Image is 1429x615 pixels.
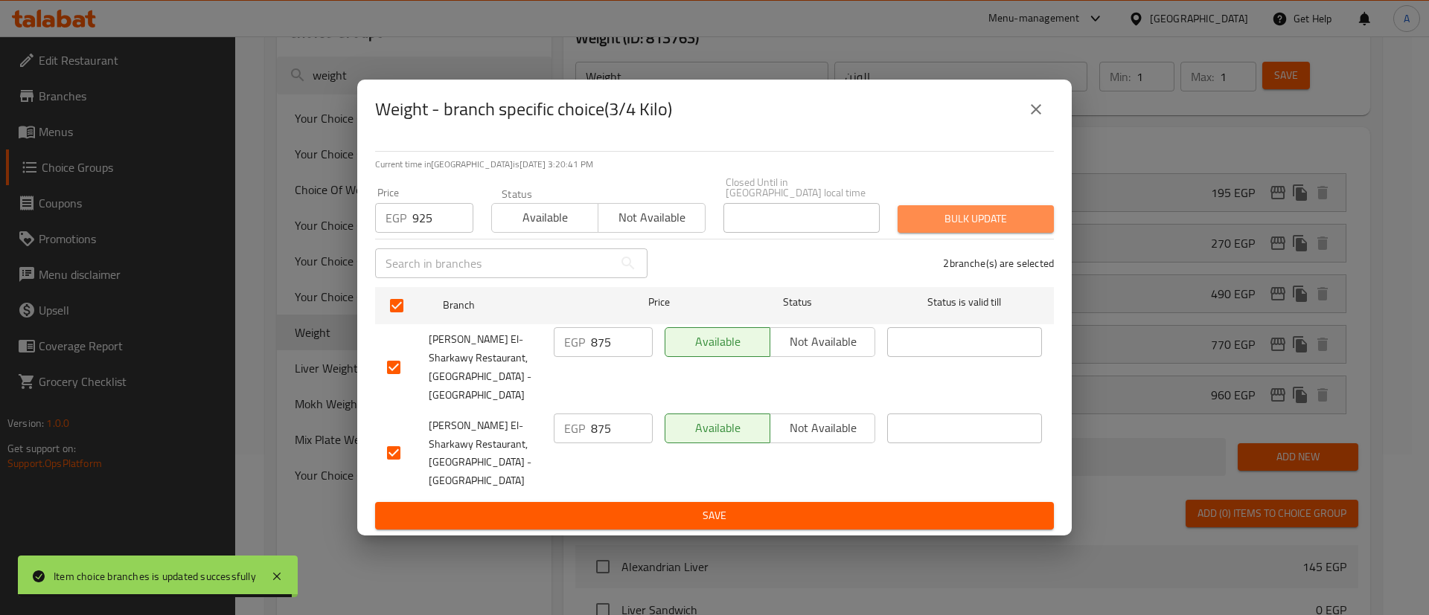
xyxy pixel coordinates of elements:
[770,413,875,443] button: Not available
[564,333,585,351] p: EGP
[498,207,592,228] span: Available
[375,158,1054,171] p: Current time in [GEOGRAPHIC_DATA] is [DATE] 3:20:41 PM
[720,293,875,312] span: Status
[375,248,613,278] input: Search in branches
[776,417,869,439] span: Not available
[491,203,598,233] button: Available
[770,327,875,357] button: Not available
[412,203,473,233] input: Please enter price
[604,207,699,228] span: Not available
[386,209,406,227] p: EGP
[591,413,653,443] input: Please enter price
[591,327,653,357] input: Please enter price
[671,331,764,352] span: Available
[610,293,709,312] span: Price
[665,413,770,443] button: Available
[54,568,256,585] div: Item choice branches is updated successfully
[429,330,542,405] span: [PERSON_NAME] El-Sharkawy Restaurant, [GEOGRAPHIC_DATA] - [GEOGRAPHIC_DATA]
[776,331,869,352] span: Not available
[887,293,1042,312] span: Status is valid till
[1018,91,1054,127] button: close
[387,506,1042,525] span: Save
[598,203,705,233] button: Not available
[665,327,770,357] button: Available
[943,256,1054,271] p: 2 branche(s) are selected
[671,417,764,439] span: Available
[443,296,598,315] span: Branch
[909,210,1042,228] span: Bulk update
[375,97,672,121] h2: Weight - branch specific choice(3/4 Kilo)
[375,502,1054,529] button: Save
[564,419,585,437] p: EGP
[429,416,542,491] span: [PERSON_NAME] El-Sharkawy Restaurant, [GEOGRAPHIC_DATA] - [GEOGRAPHIC_DATA]
[898,205,1054,233] button: Bulk update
